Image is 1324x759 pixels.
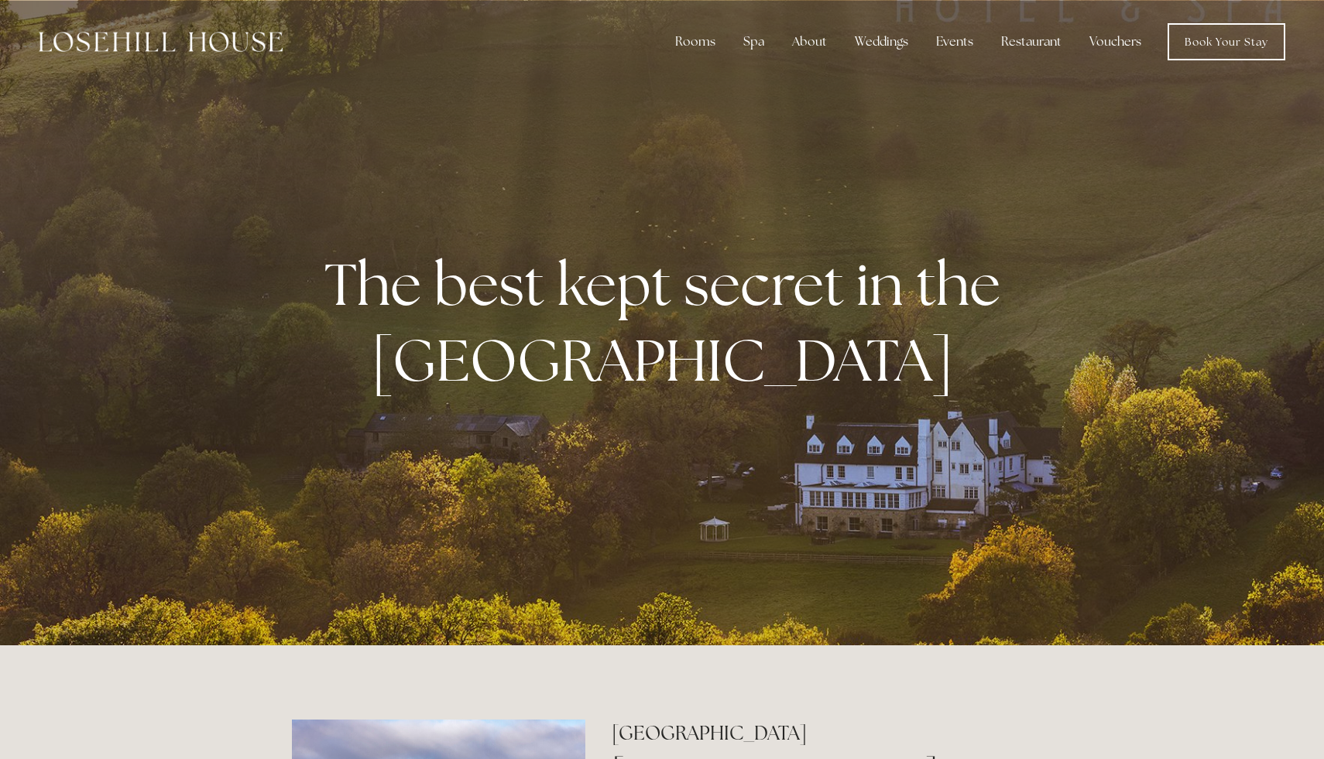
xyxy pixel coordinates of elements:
[1077,26,1154,57] a: Vouchers
[663,26,728,57] div: Rooms
[731,26,777,57] div: Spa
[989,26,1074,57] div: Restaurant
[39,32,283,52] img: Losehill House
[612,720,1032,747] h2: [GEOGRAPHIC_DATA]
[780,26,839,57] div: About
[924,26,986,57] div: Events
[324,246,1013,398] strong: The best kept secret in the [GEOGRAPHIC_DATA]
[1168,23,1285,60] a: Book Your Stay
[842,26,921,57] div: Weddings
